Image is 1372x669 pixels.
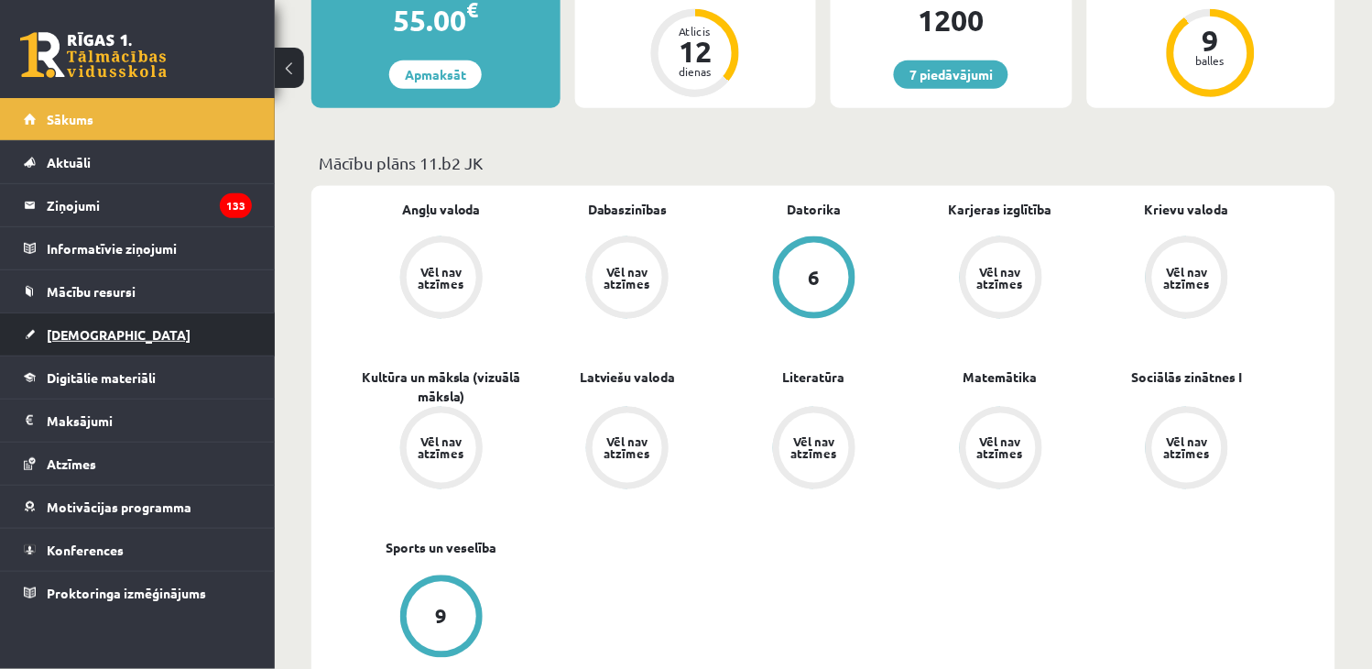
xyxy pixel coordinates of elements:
[47,400,252,442] legend: Maksājumi
[1183,26,1238,55] div: 9
[964,368,1038,388] a: Matemātika
[908,407,1094,493] a: Vēl nav atzīmes
[47,283,136,300] span: Mācību resursi
[580,368,676,388] a: Latviešu valoda
[24,270,252,313] a: Mācību resursi
[348,368,535,407] a: Kultūra un māksla (vizuālā māksla)
[402,200,481,219] a: Angļu valoda
[24,184,252,226] a: Ziņojumi133
[47,326,191,343] span: [DEMOGRAPHIC_DATA]
[1132,368,1243,388] a: Sociālās zinātnes I
[348,407,535,493] a: Vēl nav atzīmes
[24,313,252,356] a: [DEMOGRAPHIC_DATA]
[721,236,908,323] a: 6
[1145,200,1229,219] a: Krievu valoda
[435,607,447,627] div: 9
[47,455,96,472] span: Atzīmes
[47,184,252,226] legend: Ziņojumi
[1161,266,1213,290] div: Vēl nav atzīmes
[1161,436,1213,460] div: Vēl nav atzīmes
[47,154,91,170] span: Aktuāli
[416,266,467,290] div: Vēl nav atzīmes
[783,368,845,388] a: Literatūra
[24,400,252,442] a: Maksājumi
[47,585,206,601] span: Proktoringa izmēģinājums
[24,486,252,528] a: Motivācijas programma
[894,60,1008,89] a: 7 piedāvājumi
[348,576,535,662] a: 9
[602,266,653,290] div: Vēl nav atzīmes
[789,436,840,460] div: Vēl nav atzīmes
[319,150,1328,175] p: Mācību plāns 11.b2 JK
[602,436,653,460] div: Vēl nav atzīmes
[47,542,124,558] span: Konferences
[24,98,252,140] a: Sākums
[975,436,1027,460] div: Vēl nav atzīmes
[668,66,723,77] div: dienas
[24,356,252,399] a: Digitālie materiāli
[24,572,252,614] a: Proktoringa izmēģinājums
[535,407,722,493] a: Vēl nav atzīmes
[386,539,496,558] a: Sports un veselība
[47,111,93,127] span: Sākums
[348,236,535,323] a: Vēl nav atzīmes
[24,141,252,183] a: Aktuāli
[668,26,723,37] div: Atlicis
[220,193,252,218] i: 133
[1094,236,1280,323] a: Vēl nav atzīmes
[668,37,723,66] div: 12
[47,369,156,386] span: Digitālie materiāli
[24,443,252,485] a: Atzīmes
[808,268,820,288] div: 6
[588,200,668,219] a: Dabaszinības
[24,529,252,571] a: Konferences
[1183,55,1238,66] div: balles
[535,236,722,323] a: Vēl nav atzīmes
[949,200,1052,219] a: Karjeras izglītība
[47,499,191,515] span: Motivācijas programma
[47,227,252,269] legend: Informatīvie ziņojumi
[1094,407,1280,493] a: Vēl nav atzīmes
[975,266,1027,290] div: Vēl nav atzīmes
[787,200,841,219] a: Datorika
[24,227,252,269] a: Informatīvie ziņojumi
[721,407,908,493] a: Vēl nav atzīmes
[908,236,1094,323] a: Vēl nav atzīmes
[20,32,167,78] a: Rīgas 1. Tālmācības vidusskola
[389,60,482,89] a: Apmaksāt
[416,436,467,460] div: Vēl nav atzīmes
